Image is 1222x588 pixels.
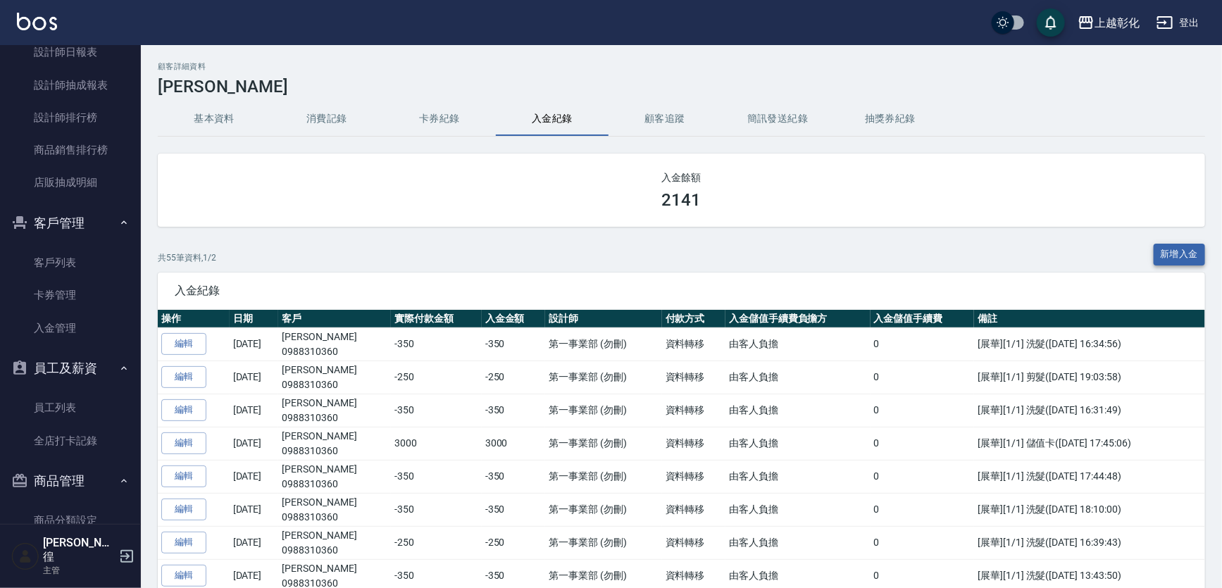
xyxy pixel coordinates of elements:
td: [DATE] [230,361,279,394]
td: -350 [482,327,545,361]
p: 0988310360 [282,510,387,525]
td: 資料轉移 [662,460,725,493]
a: 設計師抽成報表 [6,69,135,101]
td: -350 [391,460,482,493]
th: 入金儲值手續費負擔方 [725,310,870,328]
td: 第一事業部 (勿刪) [545,361,662,394]
td: 資料轉移 [662,526,725,559]
button: 顧客追蹤 [609,102,721,136]
td: -350 [482,460,545,493]
th: 付款方式 [662,310,725,328]
img: Logo [17,13,57,30]
p: 0988310360 [282,444,387,458]
td: 0 [871,361,975,394]
td: [PERSON_NAME] [278,361,391,394]
td: -350 [391,327,482,361]
button: 消費記錄 [270,102,383,136]
td: [DATE] [230,427,279,460]
td: -350 [391,493,482,526]
td: [展華][1/1] 儲值卡([DATE] 17:45:06) [974,427,1205,460]
td: 3000 [391,427,482,460]
button: 簡訊發送紀錄 [721,102,834,136]
button: 新增入金 [1154,244,1206,265]
td: 3000 [482,427,545,460]
td: 0 [871,493,975,526]
th: 日期 [230,310,279,328]
td: 由客人負擔 [725,427,870,460]
p: 0988310360 [282,344,387,359]
a: 編輯 [161,565,206,587]
td: [DATE] [230,526,279,559]
td: -250 [482,361,545,394]
td: -250 [482,526,545,559]
a: 編輯 [161,532,206,553]
h5: [PERSON_NAME]徨 [43,536,115,564]
th: 實際付款金額 [391,310,482,328]
h3: 2141 [662,190,702,210]
img: Person [11,542,39,570]
td: [DATE] [230,327,279,361]
div: 上越彰化 [1095,14,1140,32]
td: 第一事業部 (勿刪) [545,394,662,427]
button: 登出 [1151,10,1205,36]
td: 由客人負擔 [725,493,870,526]
td: 第一事業部 (勿刪) [545,493,662,526]
button: 員工及薪資 [6,350,135,387]
td: [PERSON_NAME] [278,327,391,361]
td: [展華][1/1] 洗髮([DATE] 18:10:00) [974,493,1205,526]
a: 設計師日報表 [6,36,135,68]
td: 資料轉移 [662,427,725,460]
th: 入金儲值手續費 [871,310,975,328]
th: 操作 [158,310,230,328]
a: 卡券管理 [6,279,135,311]
td: 由客人負擔 [725,460,870,493]
p: 共 55 筆資料, 1 / 2 [158,251,216,264]
p: 0988310360 [282,477,387,492]
p: 0988310360 [282,543,387,558]
th: 客戶 [278,310,391,328]
td: 0 [871,394,975,427]
button: 抽獎券紀錄 [834,102,947,136]
td: [展華][1/1] 洗髮([DATE] 16:34:56) [974,327,1205,361]
p: 0988310360 [282,377,387,392]
th: 設計師 [545,310,662,328]
button: 卡券紀錄 [383,102,496,136]
p: 0988310360 [282,411,387,425]
a: 編輯 [161,366,206,388]
td: 第一事業部 (勿刪) [545,460,662,493]
a: 編輯 [161,399,206,421]
td: [PERSON_NAME] [278,427,391,460]
a: 商品銷售排行榜 [6,134,135,166]
td: [DATE] [230,394,279,427]
button: 商品管理 [6,463,135,499]
button: 上越彰化 [1072,8,1145,37]
td: [PERSON_NAME] [278,394,391,427]
td: [展華][1/1] 洗髮([DATE] 17:44:48) [974,460,1205,493]
td: -350 [482,394,545,427]
a: 全店打卡記錄 [6,425,135,457]
h2: 入金餘額 [175,170,1188,184]
a: 客戶列表 [6,246,135,279]
td: [展華][1/1] 剪髮([DATE] 19:03:58) [974,361,1205,394]
td: 第一事業部 (勿刪) [545,327,662,361]
td: [展華][1/1] 洗髮([DATE] 16:31:49) [974,394,1205,427]
h2: 顧客詳細資料 [158,62,1205,71]
td: 第一事業部 (勿刪) [545,427,662,460]
td: 由客人負擔 [725,361,870,394]
button: 基本資料 [158,102,270,136]
th: 入金金額 [482,310,545,328]
td: -250 [391,361,482,394]
td: 資料轉移 [662,361,725,394]
td: 資料轉移 [662,394,725,427]
td: 由客人負擔 [725,327,870,361]
a: 編輯 [161,333,206,355]
button: 客戶管理 [6,205,135,242]
td: -350 [391,394,482,427]
a: 編輯 [161,465,206,487]
td: 0 [871,327,975,361]
td: [PERSON_NAME] [278,460,391,493]
a: 編輯 [161,499,206,520]
a: 店販抽成明細 [6,166,135,199]
button: 入金紀錄 [496,102,609,136]
td: [展華][1/1] 洗髮([DATE] 16:39:43) [974,526,1205,559]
